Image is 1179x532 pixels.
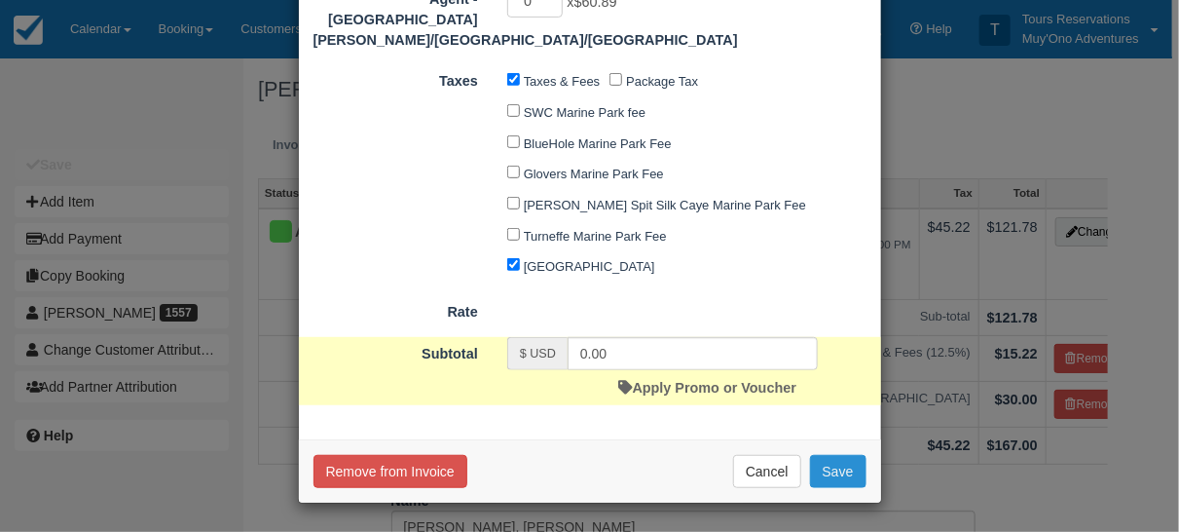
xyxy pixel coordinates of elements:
a: Apply Promo or Voucher [619,380,796,396]
button: Remove from Invoice [313,455,467,488]
label: Taxes & Fees [524,74,600,89]
label: Rate [299,295,493,323]
button: Cancel [733,455,801,488]
label: Package Tax [626,74,698,89]
label: BlueHole Marine Park Fee [524,136,672,151]
label: Subtotal [299,337,493,364]
small: $ USD [520,347,556,361]
label: Turneffe Marine Park Fee [524,229,667,244]
label: SWC Marine Park fee [524,105,645,120]
label: Taxes [299,64,493,92]
label: [GEOGRAPHIC_DATA] [524,259,655,274]
button: Save [810,455,866,488]
label: [PERSON_NAME] Spit Silk Caye Marine Park Fee [524,198,806,212]
label: Glovers Marine Park Fee [524,167,664,181]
